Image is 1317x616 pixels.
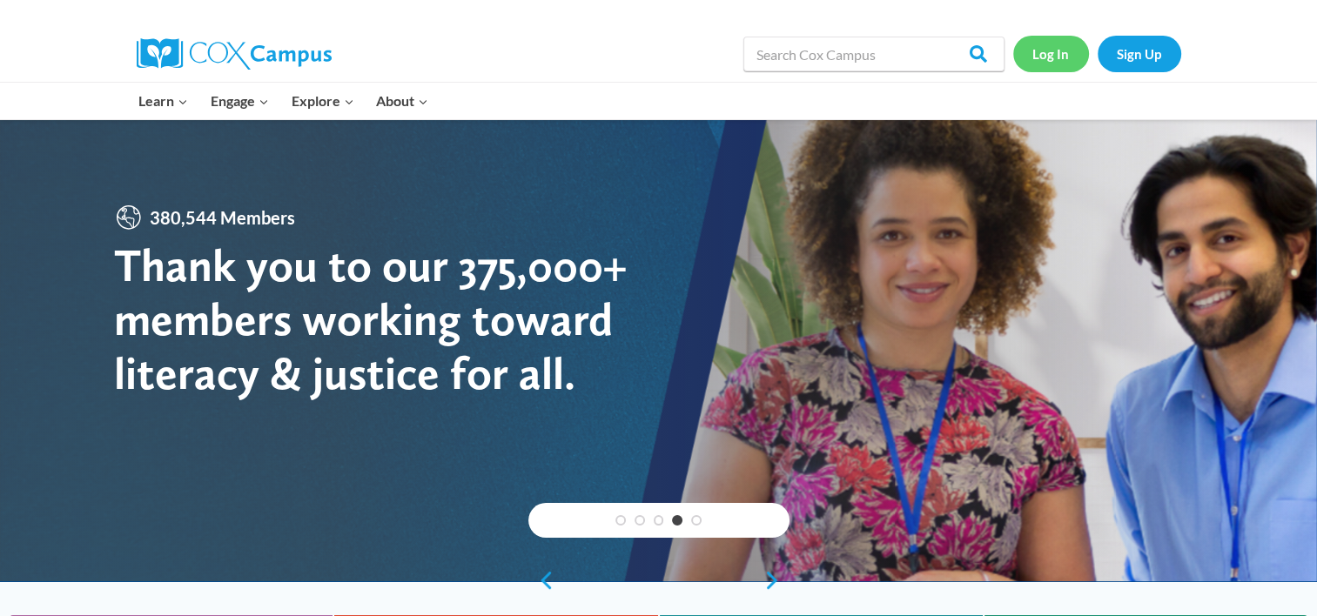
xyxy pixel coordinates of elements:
a: next [763,570,790,591]
a: 3 [654,515,664,526]
span: 380,544 Members [143,204,302,231]
div: content slider buttons [528,563,790,598]
input: Search Cox Campus [743,37,1005,71]
button: Child menu of Learn [128,83,200,119]
a: 5 [691,515,702,526]
nav: Primary Navigation [128,83,440,119]
div: Thank you to our 375,000+ members working toward literacy & justice for all. [114,238,658,401]
a: 2 [635,515,645,526]
a: 4 [672,515,682,526]
button: Child menu of Engage [199,83,280,119]
a: Sign Up [1098,36,1181,71]
a: previous [528,570,554,591]
a: Log In [1013,36,1089,71]
nav: Secondary Navigation [1013,36,1181,71]
a: 1 [615,515,626,526]
img: Cox Campus [137,38,332,70]
button: Child menu of Explore [280,83,366,119]
button: Child menu of About [365,83,440,119]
